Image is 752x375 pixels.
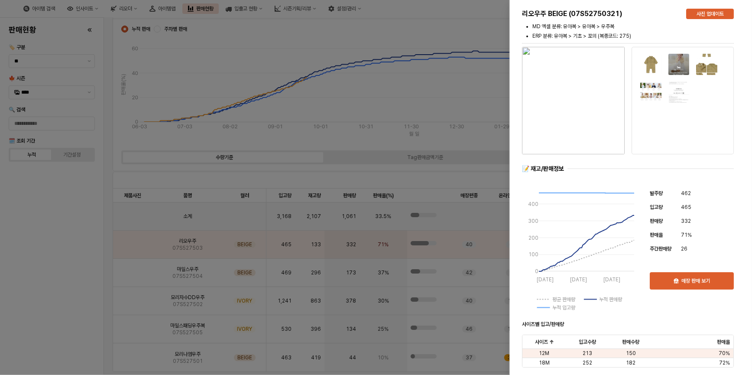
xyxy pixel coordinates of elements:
[681,231,692,239] span: 71%
[681,217,691,225] span: 332
[579,339,596,346] span: 입고수량
[539,359,550,366] span: 18M
[650,218,663,224] span: 판매량
[532,32,734,40] li: ERP 분류: 유아복 > 기초 > 포의 (복종코드: 275)
[522,10,679,18] h5: 리오우주 BEIGE (07S52750321)
[650,272,734,290] button: 매장 판매 보기
[681,189,691,198] span: 462
[650,190,663,196] span: 발주량
[583,350,592,357] span: 213
[650,232,663,238] span: 판매율
[686,9,734,19] button: 사진 업데이트
[532,23,734,30] li: MD 엑셀 분류: 유아복 > 유아복 > 우주복
[650,204,663,210] span: 입고량
[681,203,691,212] span: 465
[719,359,730,366] span: 72%
[697,10,724,17] p: 사진 업데이트
[719,350,730,357] span: 70%
[626,359,635,366] span: 182
[539,350,549,357] span: 12M
[622,339,639,346] span: 판매수량
[522,321,564,327] strong: 사이즈별 입고/판매량
[650,246,671,252] span: 주간판매량
[681,277,710,284] p: 매장 판매 보기
[681,245,687,253] span: 26
[717,339,730,346] span: 판매율
[626,350,636,357] span: 150
[583,359,592,366] span: 252
[522,165,564,173] div: 📝 재고/판매정보
[535,339,548,346] span: 사이즈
